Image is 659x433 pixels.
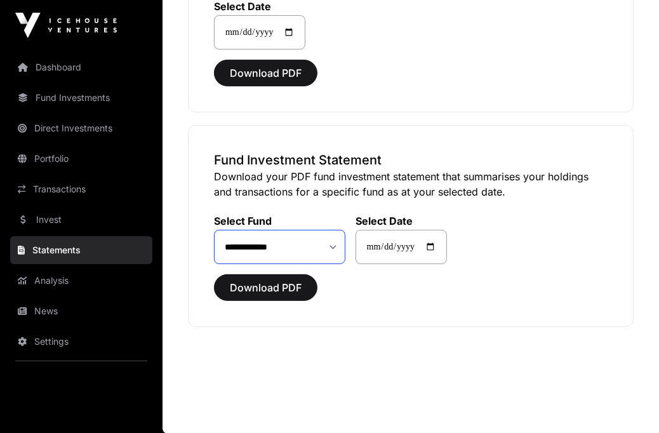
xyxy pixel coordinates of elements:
a: Download PDF [214,72,317,85]
a: Settings [10,328,152,356]
a: Dashboard [10,53,152,81]
p: Download your PDF fund investment statement that summarises your holdings and transactions for a ... [214,169,608,199]
a: Download PDF [214,287,317,300]
span: Download PDF [230,280,302,295]
a: News [10,297,152,325]
span: Download PDF [230,65,302,81]
iframe: Chat Widget [596,372,659,433]
label: Select Fund [214,215,345,227]
h3: Fund Investment Statement [214,151,608,169]
label: Select Date [356,215,447,227]
button: Download PDF [214,60,317,86]
a: Invest [10,206,152,234]
button: Download PDF [214,274,317,301]
a: Statements [10,236,152,264]
img: Icehouse Ventures Logo [15,13,117,38]
a: Transactions [10,175,152,203]
a: Analysis [10,267,152,295]
a: Fund Investments [10,84,152,112]
a: Direct Investments [10,114,152,142]
a: Portfolio [10,145,152,173]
